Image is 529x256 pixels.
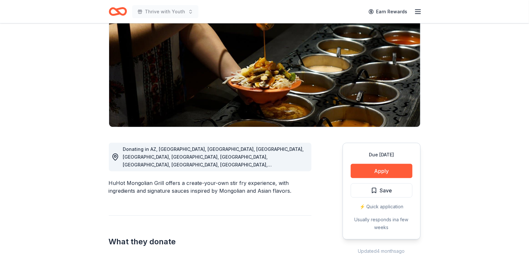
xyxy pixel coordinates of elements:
[145,8,185,16] span: Thrive with Youth
[351,183,412,198] button: Save
[109,237,311,247] h2: What they donate
[109,179,311,195] div: HuHot Mongolian Grill offers a create-your-own stir fry experience, with ingredients and signatur...
[123,146,304,191] span: Donating in AZ, [GEOGRAPHIC_DATA], [GEOGRAPHIC_DATA], [GEOGRAPHIC_DATA], [GEOGRAPHIC_DATA], [GEOG...
[343,247,421,255] div: Updated 4 months ago
[351,203,412,211] div: ⚡️ Quick application
[380,186,392,195] span: Save
[351,216,412,231] div: Usually responds in a few weeks
[109,3,420,127] img: Image for HuHot Mongolian Grill
[365,6,411,18] a: Earn Rewards
[351,151,412,159] div: Due [DATE]
[351,164,412,178] button: Apply
[132,5,198,18] button: Thrive with Youth
[109,4,127,19] a: Home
